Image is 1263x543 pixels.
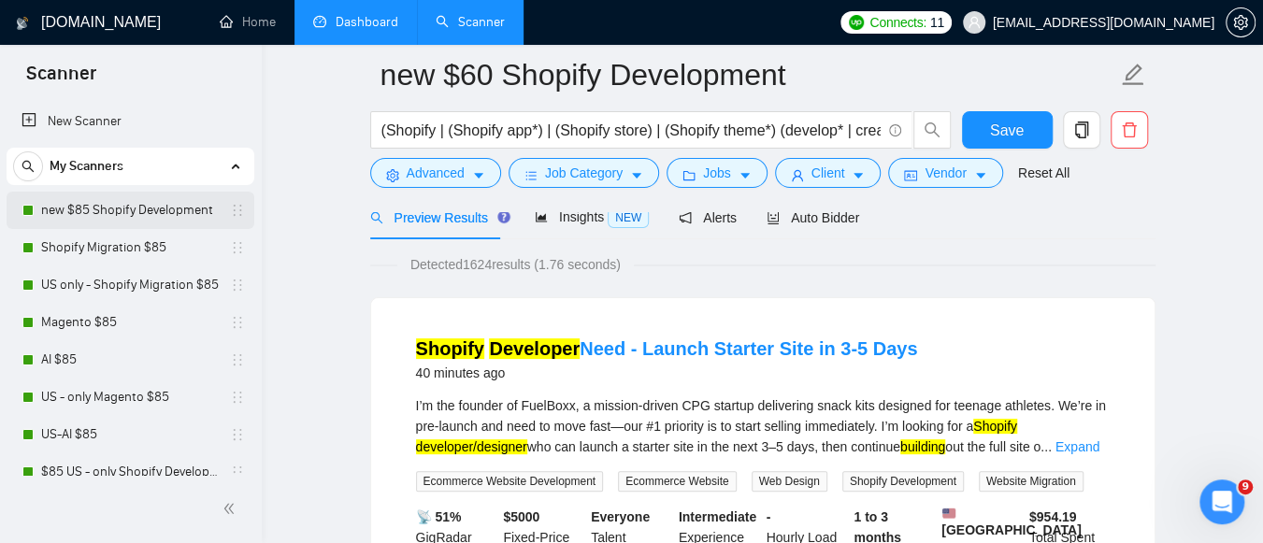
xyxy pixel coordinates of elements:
[968,16,981,29] span: user
[535,209,649,224] span: Insights
[472,168,485,182] span: caret-down
[900,439,945,454] mark: building
[739,168,752,182] span: caret-down
[489,338,580,359] mark: Developer
[1199,479,1244,524] iframe: Intercom live chat
[913,111,951,149] button: search
[925,163,966,183] span: Vendor
[50,148,123,185] span: My Scanners
[13,151,43,181] button: search
[230,203,245,218] span: holder
[370,210,505,225] span: Preview Results
[7,103,254,140] li: New Scanner
[222,499,241,518] span: double-left
[842,471,964,492] span: Shopify Development
[767,509,771,524] b: -
[41,266,219,304] a: US only - Shopify Migration $85
[14,160,42,173] span: search
[1227,15,1255,30] span: setting
[16,8,29,38] img: logo
[230,315,245,330] span: holder
[767,210,859,225] span: Auto Bidder
[11,60,111,99] span: Scanner
[1226,15,1256,30] a: setting
[495,208,512,225] div: Tooltip anchor
[941,507,1082,537] b: [GEOGRAPHIC_DATA]
[416,395,1110,457] div: I’m the founder of FuelBoxx, a mission-driven CPG startup delivering snack kits designed for teen...
[416,338,918,359] a: Shopify DeveloperNeed - Launch Starter Site in 3-5 Days
[230,427,245,442] span: holder
[1018,163,1069,183] a: Reset All
[41,304,219,341] a: Magento $85
[41,416,219,453] a: US-AI $85
[775,158,882,188] button: userClientcaret-down
[416,471,604,492] span: Ecommerce Website Development
[974,168,987,182] span: caret-down
[888,158,1002,188] button: idcardVendorcaret-down
[416,362,918,384] div: 40 minutes ago
[930,12,944,33] span: 11
[230,352,245,367] span: holder
[313,14,398,30] a: dashboardDashboard
[503,509,539,524] b: $ 5000
[381,119,881,142] input: Search Freelance Jobs...
[990,119,1024,142] span: Save
[849,15,864,30] img: upwork-logo.png
[509,158,659,188] button: barsJob Categorycaret-down
[1121,63,1145,87] span: edit
[1063,111,1100,149] button: copy
[679,509,756,524] b: Intermediate
[416,338,484,359] mark: Shopify
[1055,439,1099,454] a: Expand
[22,103,239,140] a: New Scanner
[667,158,768,188] button: folderJobscaret-down
[618,471,736,492] span: Ecommerce Website
[1112,121,1147,138] span: delete
[679,211,692,224] span: notification
[630,168,643,182] span: caret-down
[914,121,950,138] span: search
[380,51,1117,98] input: Scanner name...
[524,168,538,182] span: bars
[767,211,780,224] span: robot
[973,419,1017,434] mark: Shopify
[682,168,696,182] span: folder
[811,163,845,183] span: Client
[370,158,501,188] button: settingAdvancedcaret-down
[230,464,245,479] span: holder
[386,168,399,182] span: setting
[979,471,1084,492] span: Website Migration
[1041,439,1052,454] span: ...
[1111,111,1148,149] button: delete
[41,192,219,229] a: new $85 Shopify Development
[545,163,623,183] span: Job Category
[703,163,731,183] span: Jobs
[41,379,219,416] a: US - only Magento $85
[397,254,634,275] span: Detected 1624 results (1.76 seconds)
[608,207,649,228] span: NEW
[230,240,245,255] span: holder
[1064,121,1099,138] span: copy
[904,168,917,182] span: idcard
[370,211,383,224] span: search
[869,12,926,33] span: Connects:
[230,390,245,405] span: holder
[962,111,1053,149] button: Save
[41,453,219,491] a: $85 US - only Shopify Development
[41,341,219,379] a: AI $85
[535,210,548,223] span: area-chart
[230,278,245,293] span: holder
[889,124,901,136] span: info-circle
[220,14,276,30] a: homeHome
[1226,7,1256,37] button: setting
[679,210,737,225] span: Alerts
[1029,509,1077,524] b: $ 954.19
[591,509,650,524] b: Everyone
[416,509,462,524] b: 📡 51%
[852,168,865,182] span: caret-down
[407,163,465,183] span: Advanced
[942,507,955,520] img: 🇺🇸
[791,168,804,182] span: user
[436,14,505,30] a: searchScanner
[416,439,527,454] mark: developer/designer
